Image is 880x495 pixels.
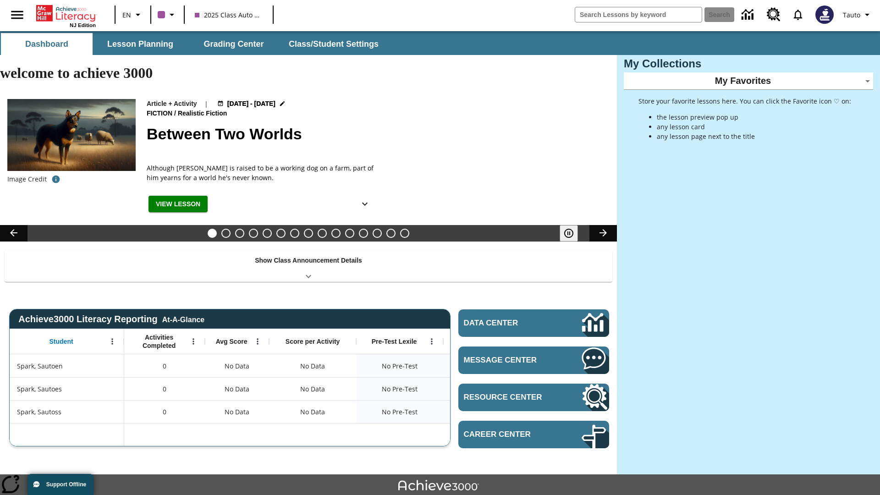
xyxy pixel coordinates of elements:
[163,407,166,417] span: 0
[220,357,254,375] span: No Data
[7,175,47,184] p: Image Credit
[400,229,409,238] button: Slide 15 Point of View
[220,402,254,421] span: No Data
[443,377,530,400] div: No Data, Spark, Sautoes
[36,4,96,22] a: Home
[290,229,299,238] button: Slide 7 The Last Homesteaders
[263,229,272,238] button: Slide 5 Do You Want Fries With That?
[148,196,208,213] button: View Lesson
[624,72,873,90] div: My Favorites
[162,314,204,324] div: At-A-Glance
[458,384,609,411] a: Resource Center, Will open in new tab
[296,357,330,375] div: No Data, Spark, Sautoen
[560,225,587,242] div: Pause
[221,229,231,238] button: Slide 2 Test lesson 3/27 en
[464,430,554,439] span: Career Center
[147,122,606,146] h2: Between Two Worlds
[124,400,205,423] div: 0, Spark, Sautoss
[205,354,269,377] div: No Data, Spark, Sautoen
[356,196,374,213] button: Show Details
[122,10,131,20] span: EN
[255,256,362,265] p: Show Class Announcement Details
[147,163,376,182] span: Although Chip is raised to be a working dog on a farm, part of him yearns for a world he's never ...
[47,171,65,187] button: Image credit: Shutterstock.AI/Shutterstock
[638,96,851,106] p: Store your favorite lessons here. You can click the Favorite icon ♡ on:
[124,377,205,400] div: 0, Spark, Sautoes
[458,421,609,448] a: Career Center
[843,10,860,20] span: Tauto
[4,1,31,28] button: Open side menu
[204,99,208,109] span: |
[118,6,148,23] button: Language: EN, Select a language
[129,333,189,350] span: Activities Completed
[560,225,578,242] button: Pause
[372,337,417,346] span: Pre-Test Lexile
[425,335,439,348] button: Open Menu
[810,3,839,27] button: Select a new avatar
[17,384,62,394] span: Spark, Sautoes
[443,354,530,377] div: No Data, Spark, Sautoen
[318,229,327,238] button: Slide 9 Attack of the Terrifying Tomatoes
[227,99,275,109] span: [DATE] - [DATE]
[251,335,264,348] button: Open Menu
[464,393,554,402] span: Resource Center
[458,309,609,337] a: Data Center
[5,250,612,282] div: Show Class Announcement Details
[18,314,204,324] span: Achieve3000 Literacy Reporting
[94,33,186,55] button: Lesson Planning
[195,10,263,20] span: 2025 Class Auto Grade 13
[187,335,200,348] button: Open Menu
[839,6,876,23] button: Profile/Settings
[1,33,93,55] button: Dashboard
[46,481,86,488] span: Support Offline
[286,337,340,346] span: Score per Activity
[815,5,834,24] img: Avatar
[70,22,96,28] span: NJ Edition
[205,400,269,423] div: No Data, Spark, Sautoss
[163,384,166,394] span: 0
[7,99,136,171] img: A dog with dark fur and light tan markings looks off into the distance while sheep graze in the b...
[786,3,810,27] a: Notifications
[105,335,119,348] button: Open Menu
[589,225,617,242] button: Lesson carousel, Next
[49,337,73,346] span: Student
[386,229,396,238] button: Slide 14 Career Lesson
[657,122,851,132] li: any lesson card
[235,229,244,238] button: Slide 3 Taking Movies to the X-Dimension
[208,229,217,238] button: Slide 1 Between Two Worlds
[624,57,873,70] h3: My Collections
[7,7,130,17] body: Maximum 600 characters Press Escape to exit toolbar Press Alt + F10 to reach toolbar
[458,346,609,374] a: Message Center
[657,132,851,141] li: any lesson page next to the title
[304,229,313,238] button: Slide 8 Solar Power to the People
[464,356,554,365] span: Message Center
[443,400,530,423] div: No Data, Spark, Sautoss
[657,112,851,122] li: the lesson preview pop up
[331,229,341,238] button: Slide 10 Fashion Forward in Ancient Rome
[147,99,197,109] p: Article + Activity
[276,229,286,238] button: Slide 6 Cars of the Future?
[736,2,761,27] a: Data Center
[178,109,229,119] span: Realistic Fiction
[345,229,354,238] button: Slide 11 The Invasion of the Free CD
[124,354,205,377] div: 0, Spark, Sautoen
[205,377,269,400] div: No Data, Spark, Sautoes
[382,407,418,417] span: No Pre-Test, Spark, Sautoss
[147,163,376,182] div: Although [PERSON_NAME] is raised to be a working dog on a farm, part of him yearns for a world he...
[296,403,330,421] div: No Data, Spark, Sautoss
[249,229,258,238] button: Slide 4 What's in a Name?
[216,337,247,346] span: Avg Score
[382,384,418,394] span: No Pre-Test, Spark, Sautoes
[17,361,63,371] span: Spark, Sautoen
[220,379,254,398] span: No Data
[163,361,166,371] span: 0
[154,6,181,23] button: Class color is purple. Change class color
[373,229,382,238] button: Slide 13 Pre-release lesson
[359,229,368,238] button: Slide 12 Mixed Practice: Citing Evidence
[281,33,386,55] button: Class/Student Settings
[27,474,93,495] button: Support Offline
[296,380,330,398] div: No Data, Spark, Sautoes
[575,7,702,22] input: search field
[382,361,418,371] span: No Pre-Test, Spark, Sautoen
[188,33,280,55] button: Grading Center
